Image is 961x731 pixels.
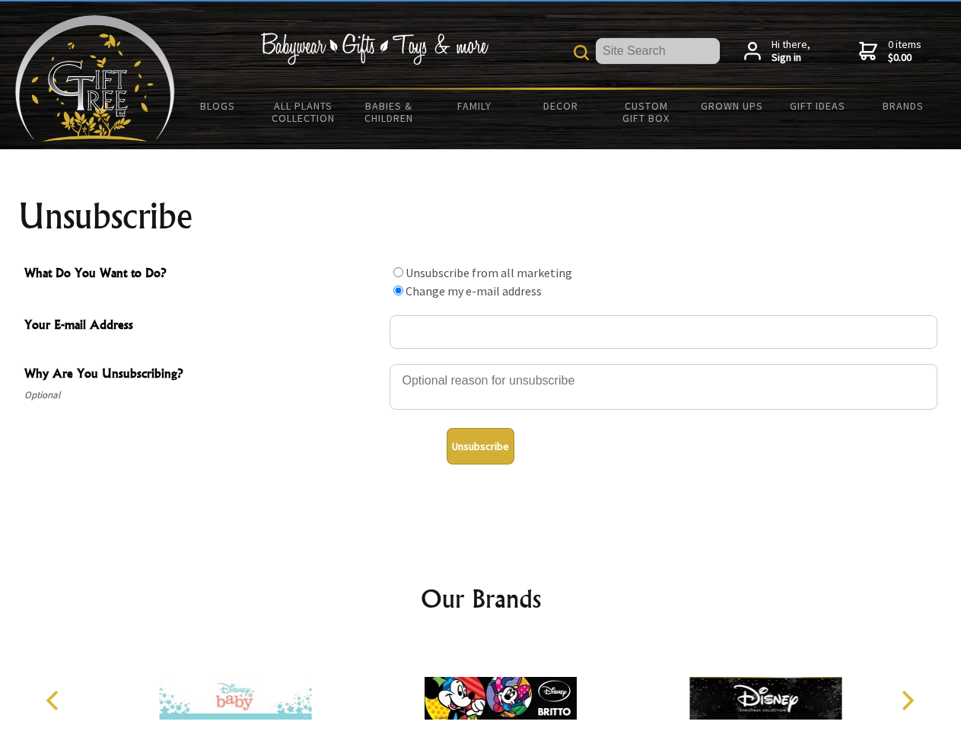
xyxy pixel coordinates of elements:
[24,364,382,386] span: Why Are You Unsubscribing?
[18,198,943,235] h1: Unsubscribe
[24,315,382,337] span: Your E-mail Address
[406,283,542,298] label: Change my e-mail address
[432,90,518,122] a: Family
[888,37,921,65] span: 0 items
[574,45,589,60] img: product search
[689,90,775,122] a: Grown Ups
[596,38,720,64] input: Site Search
[260,33,488,65] img: Babywear - Gifts - Toys & more
[890,684,924,717] button: Next
[261,90,347,134] a: All Plants Collection
[393,267,403,277] input: What Do You Want to Do?
[861,90,947,122] a: Brands
[859,38,921,65] a: 0 items$0.00
[346,90,432,134] a: Babies & Children
[772,38,810,65] span: Hi there,
[390,364,937,410] textarea: Why Are You Unsubscribing?
[772,51,810,65] strong: Sign in
[390,315,937,349] input: Your E-mail Address
[393,286,403,295] input: What Do You Want to Do?
[744,38,810,65] a: Hi there,Sign in
[30,580,931,617] h2: Our Brands
[175,90,261,122] a: BLOGS
[24,386,382,404] span: Optional
[38,684,72,717] button: Previous
[447,428,514,464] button: Unsubscribe
[406,265,572,280] label: Unsubscribe from all marketing
[888,51,921,65] strong: $0.00
[15,15,175,142] img: Babyware - Gifts - Toys and more...
[517,90,603,122] a: Decor
[603,90,689,134] a: Custom Gift Box
[775,90,861,122] a: Gift Ideas
[24,263,382,286] span: What Do You Want to Do?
